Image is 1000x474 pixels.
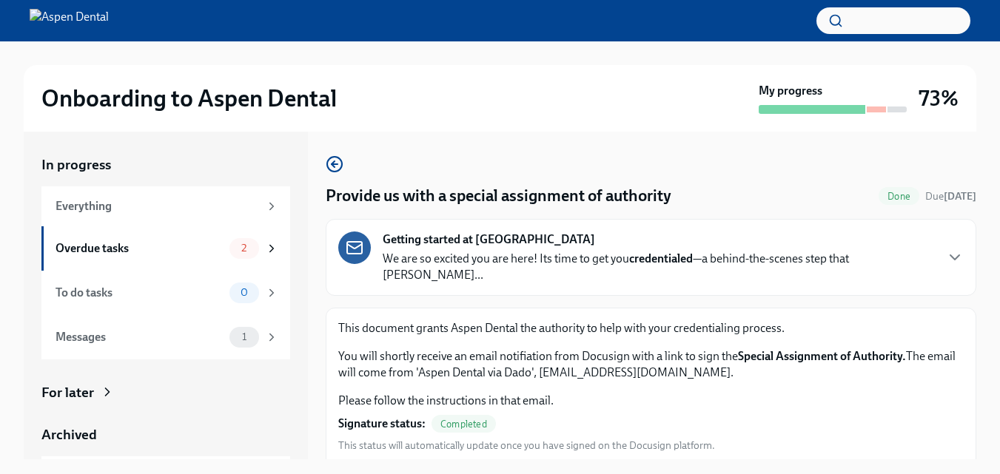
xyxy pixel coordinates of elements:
[432,419,496,430] span: Completed
[56,198,259,214] div: Everything
[338,393,964,409] p: Please follow the instructions in that email.
[233,331,255,342] span: 1
[326,185,671,207] h4: Provide us with a special assignment of authority
[56,329,224,345] div: Messages
[738,349,906,363] strong: Special Assignment of Authority.
[338,416,426,432] strong: Signature status:
[41,383,94,402] div: For later
[383,251,934,283] p: We are so excited you are here! Its time to get you —a behind-the-scenes step that [PERSON_NAME]...
[232,243,255,254] span: 2
[41,425,290,444] a: Archived
[41,84,337,113] h2: Onboarding to Aspen Dental
[232,287,257,298] span: 0
[41,186,290,226] a: Everything
[338,320,964,336] p: This document grants Aspen Dental the authority to help with your credentialing process.
[41,315,290,359] a: Messages1
[41,226,290,271] a: Overdue tasks2
[41,383,290,402] a: For later
[41,155,290,175] a: In progress
[879,191,919,202] span: Done
[919,85,959,112] h3: 73%
[56,240,224,257] div: Overdue tasks
[925,189,976,203] span: September 25th, 2025 19:30
[41,271,290,315] a: To do tasks0
[56,285,224,301] div: To do tasks
[759,83,822,99] strong: My progress
[629,251,693,265] strong: credentialed
[338,439,715,453] span: This status will automatically update once you have signed on the Docusign platform.
[925,190,976,203] span: Due
[338,348,964,381] p: You will shortly receive an email notifiation from Docusign with a link to sign the The email wil...
[383,231,595,248] strong: Getting started at [GEOGRAPHIC_DATA]
[30,9,109,33] img: Aspen Dental
[944,190,976,203] strong: [DATE]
